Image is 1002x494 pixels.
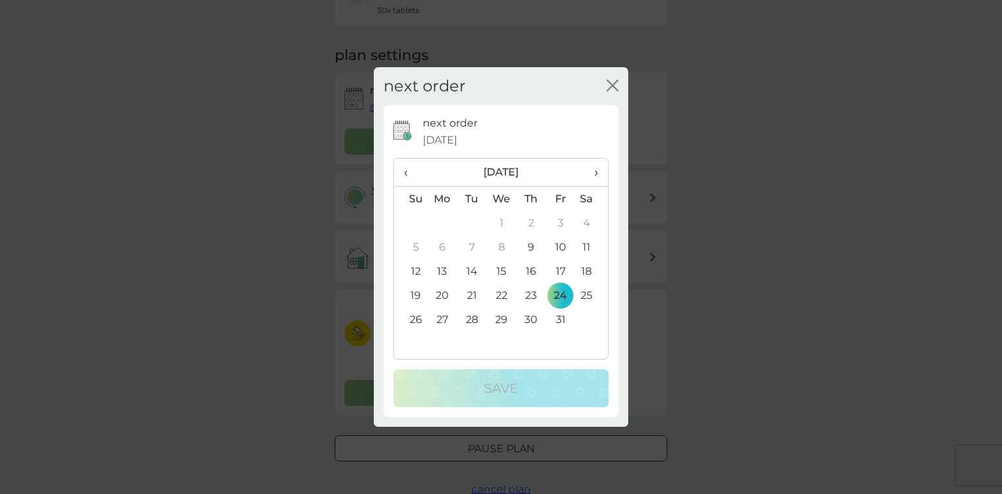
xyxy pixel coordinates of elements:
[487,187,517,211] th: We
[487,307,517,332] td: 29
[607,80,618,93] button: close
[427,159,575,187] th: [DATE]
[575,187,608,211] th: Sa
[546,211,575,235] td: 3
[546,187,575,211] th: Fr
[394,307,427,332] td: 26
[487,235,517,259] td: 8
[484,378,518,399] p: Save
[457,235,487,259] td: 7
[393,369,609,407] button: Save
[546,283,575,307] td: 24
[487,211,517,235] td: 1
[546,235,575,259] td: 10
[394,259,427,283] td: 12
[423,132,457,149] span: [DATE]
[575,283,608,307] td: 25
[457,283,487,307] td: 21
[487,259,517,283] td: 15
[575,211,608,235] td: 4
[423,115,478,132] p: next order
[575,259,608,283] td: 18
[394,187,427,211] th: Su
[394,283,427,307] td: 19
[546,259,575,283] td: 17
[394,235,427,259] td: 5
[517,307,546,332] td: 30
[517,235,546,259] td: 9
[546,307,575,332] td: 31
[517,211,546,235] td: 2
[404,159,417,186] span: ‹
[517,283,546,307] td: 23
[457,307,487,332] td: 28
[487,283,517,307] td: 22
[517,187,546,211] th: Th
[427,283,457,307] td: 20
[575,235,608,259] td: 11
[427,187,457,211] th: Mo
[585,159,598,186] span: ›
[457,187,487,211] th: Tu
[427,307,457,332] td: 27
[517,259,546,283] td: 16
[427,235,457,259] td: 6
[457,259,487,283] td: 14
[384,77,466,96] h2: next order
[427,259,457,283] td: 13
